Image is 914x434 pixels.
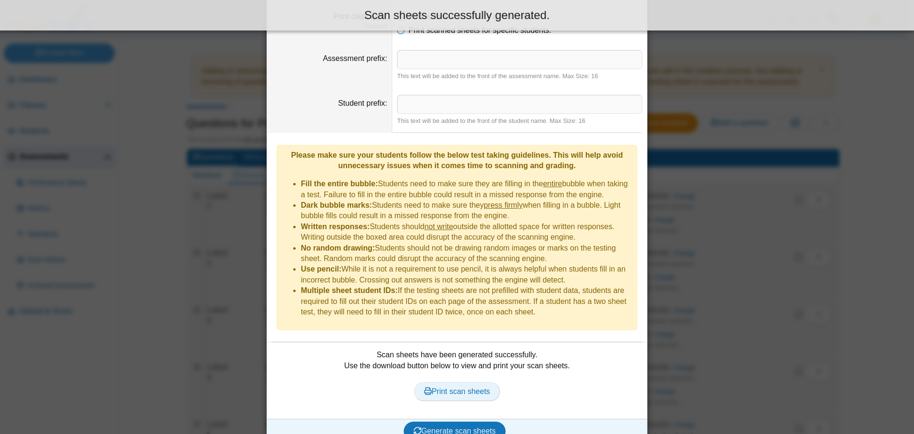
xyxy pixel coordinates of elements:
u: press firmly [484,201,523,209]
b: Dark bubble marks: [301,201,372,209]
li: Students need to make sure they when filling in a bubble. Light bubble fills could result in a mi... [301,200,632,222]
a: Print scan sheets [414,382,500,401]
label: Student prefix [338,99,387,107]
u: not write [424,222,453,231]
b: Please make sure your students follow the below test taking guidelines. This will help avoid unne... [291,151,623,170]
div: Scan sheets successfully generated. [7,7,907,23]
b: Fill the entire bubble: [301,180,378,188]
b: No random drawing: [301,244,375,252]
b: Written responses: [301,222,370,231]
span: Print scan sheets [424,387,490,395]
div: Scan sheets have been generated successfully. Use the download button below to view and print you... [272,350,642,412]
b: Multiple sheet student IDs: [301,286,398,294]
div: This text will be added to the front of the student name. Max Size: 16 [397,117,642,125]
div: This text will be added to the front of the assessment name. Max Size: 16 [397,72,642,81]
li: Students need to make sure they are filling in the bubble when taking a test. Failure to fill in ... [301,179,632,200]
li: If the testing sheets are not prefilled with student data, students are required to fill out thei... [301,285,632,317]
li: Students should not be drawing random images or marks on the testing sheet. Random marks could di... [301,243,632,264]
li: Students should outside the allotted space for written responses. Writing outside the boxed area ... [301,222,632,243]
label: Assessment prefix [323,54,387,62]
li: While it is not a requirement to use pencil, it is always helpful when students fill in an incorr... [301,264,632,285]
span: Print scanned sheets for specific students. [408,26,551,34]
b: Use pencil: [301,265,341,273]
u: entire [543,180,562,188]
